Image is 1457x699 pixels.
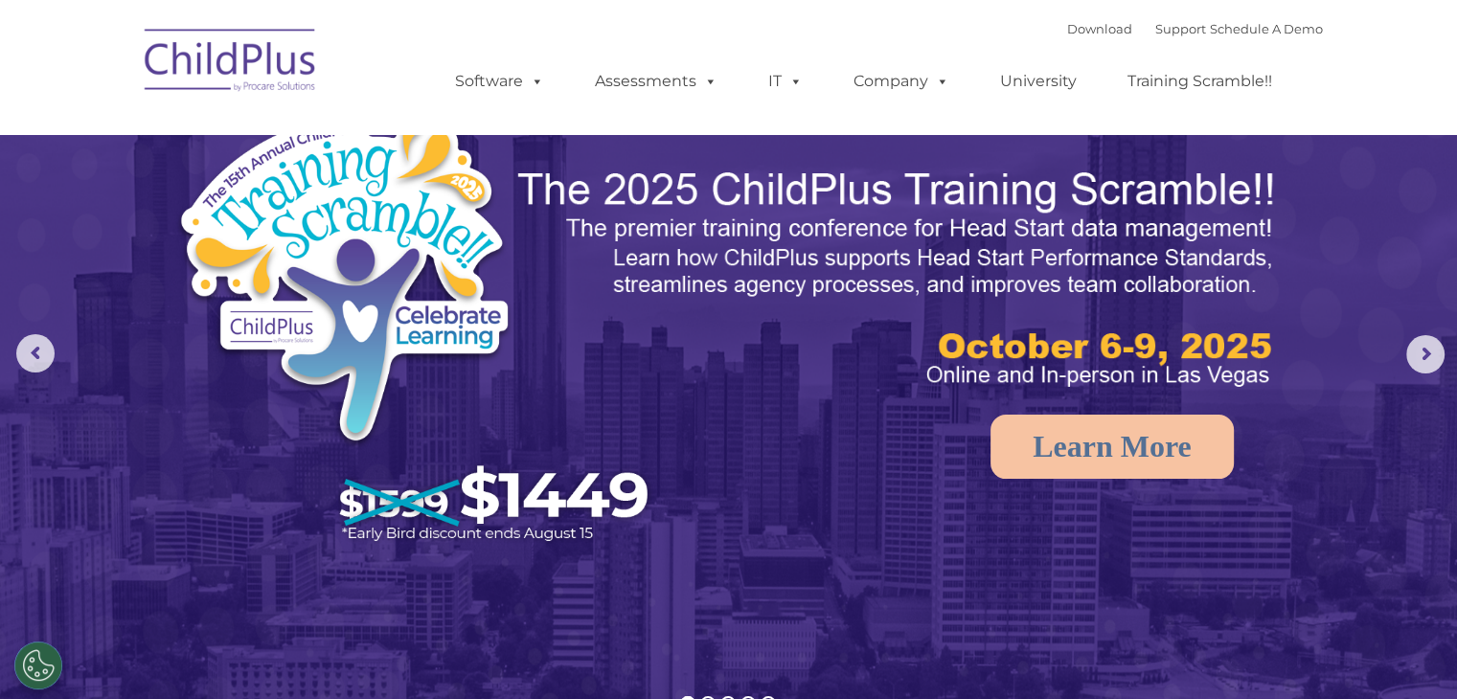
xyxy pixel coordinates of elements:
a: Support [1155,21,1206,36]
font: | [1067,21,1323,36]
span: Phone number [266,205,348,219]
a: IT [749,62,822,101]
img: ChildPlus by Procare Solutions [135,15,327,111]
span: Last name [266,126,325,141]
a: Training Scramble!! [1108,62,1291,101]
a: University [981,62,1096,101]
a: Software [436,62,563,101]
button: Cookies Settings [14,642,62,689]
a: Learn More [990,415,1234,479]
a: Assessments [576,62,737,101]
a: Schedule A Demo [1210,21,1323,36]
a: Download [1067,21,1132,36]
a: Company [834,62,968,101]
